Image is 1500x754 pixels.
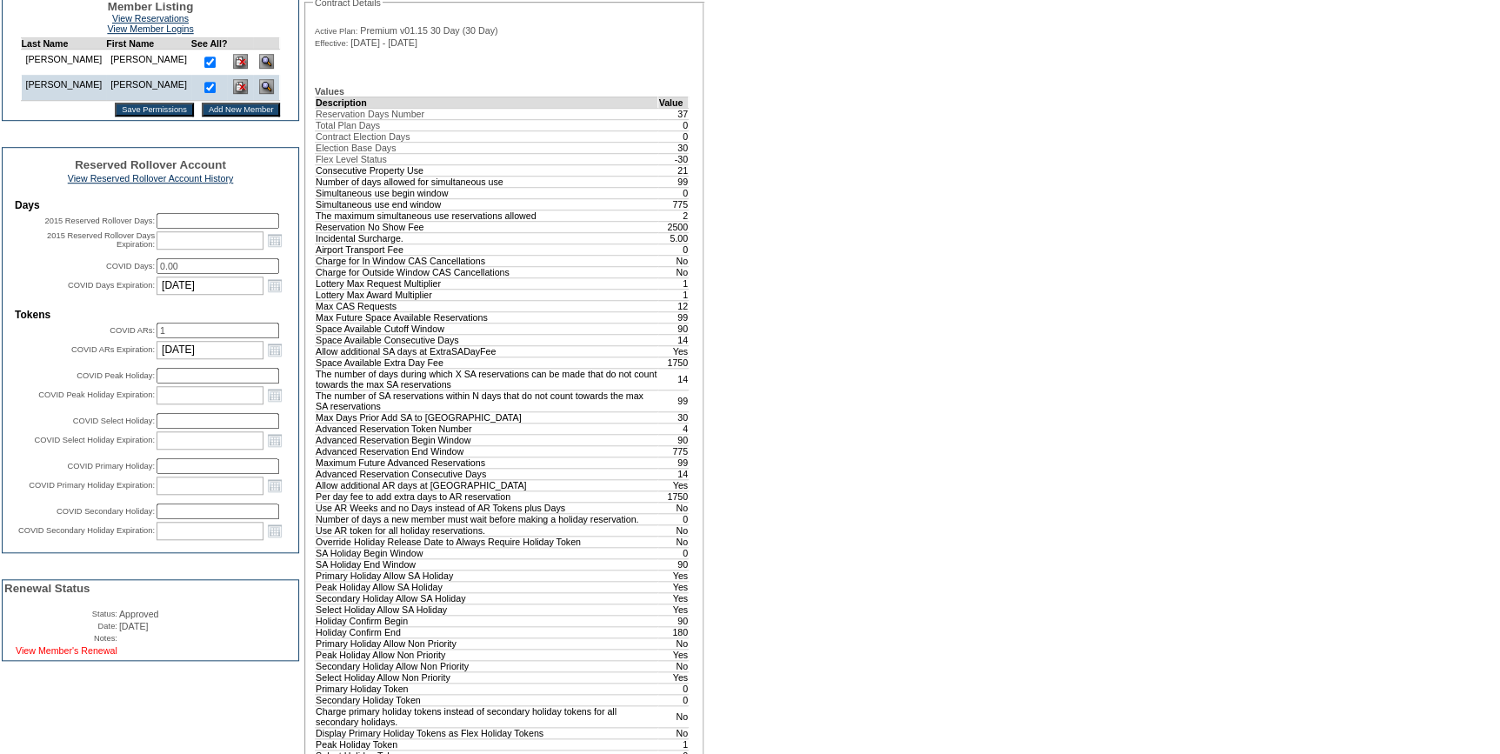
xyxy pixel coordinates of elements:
[658,637,689,649] td: No
[265,340,284,359] a: Open the calendar popup.
[265,430,284,450] a: Open the calendar popup.
[658,289,689,300] td: 1
[316,490,658,502] td: Per day fee to add extra days to AR reservation
[658,411,689,423] td: 30
[316,581,658,592] td: Peak Holiday Allow SA Holiday
[658,581,689,592] td: Yes
[316,637,658,649] td: Primary Holiday Allow Non Priority
[658,626,689,637] td: 180
[360,25,497,36] span: Premium v01.15 30 Day (30 Day)
[316,109,424,119] span: Reservation Days Number
[658,434,689,445] td: 90
[47,231,155,249] label: 2015 Reserved Rollover Days Expiration:
[658,277,689,289] td: 1
[265,276,284,295] a: Open the calendar popup.
[106,50,191,76] td: [PERSON_NAME]
[316,694,658,705] td: Secondary Holiday Token
[119,609,159,619] span: Approved
[658,108,689,119] td: 37
[106,262,155,270] label: COVID Days:
[316,547,658,558] td: SA Holiday Begin Window
[4,582,90,595] span: Renewal Status
[15,309,286,321] td: Tokens
[316,457,658,468] td: Maximum Future Advanced Reservations
[316,727,658,738] td: Display Primary Holiday Tokens as Flex Holiday Tokens
[658,142,689,153] td: 30
[315,26,357,37] span: Active Plan:
[316,334,658,345] td: Space Available Consecutive Days
[316,479,658,490] td: Allow additional AR days at [GEOGRAPHIC_DATA]
[316,615,658,626] td: Holiday Confirm Begin
[658,423,689,434] td: 4
[191,38,228,50] td: See All?
[316,255,658,266] td: Charge for In Window CAS Cancellations
[265,521,284,540] a: Open the calendar popup.
[202,103,281,117] input: Add New Member
[68,173,234,183] a: View Reserved Rollover Account History
[16,645,117,656] a: View Member's Renewal
[658,615,689,626] td: 90
[658,244,689,255] td: 0
[658,119,689,130] td: 0
[316,626,658,637] td: Holiday Confirm End
[658,198,689,210] td: 775
[316,311,658,323] td: Max Future Space Available Reservations
[29,481,155,490] label: COVID Primary Holiday Expiration:
[110,326,155,335] label: COVID ARs:
[658,536,689,547] td: No
[316,705,658,727] td: Charge primary holiday tokens instead of secondary holiday tokens for all secondary holidays.
[119,621,149,631] span: [DATE]
[316,143,396,153] span: Election Base Days
[658,232,689,244] td: 5.00
[658,176,689,187] td: 99
[316,423,658,434] td: Advanced Reservation Token Number
[316,604,658,615] td: Select Holiday Allow SA Holiday
[316,683,658,694] td: Primary Holiday Token
[658,323,689,334] td: 90
[316,187,658,198] td: Simultaneous use begin window
[265,476,284,495] a: Open the calendar popup.
[658,660,689,671] td: No
[4,609,117,619] td: Status:
[658,683,689,694] td: 0
[658,468,689,479] td: 14
[316,232,658,244] td: Incidental Surcharge.
[21,50,106,76] td: [PERSON_NAME]
[658,738,689,750] td: 1
[316,210,658,221] td: The maximum simultaneous use reservations allowed
[658,300,689,311] td: 12
[77,371,155,380] label: COVID Peak Holiday:
[658,671,689,683] td: Yes
[316,524,658,536] td: Use AR token for all holiday reservations.
[658,210,689,221] td: 2
[4,633,117,644] td: Notes:
[316,513,658,524] td: Number of days a new member must wait before making a holiday reservation.
[658,368,689,390] td: 14
[316,266,658,277] td: Charge for Outside Window CAS Cancellations
[658,311,689,323] td: 99
[316,323,658,334] td: Space Available Cutoff Window
[658,705,689,727] td: No
[658,357,689,368] td: 1750
[316,244,658,255] td: Airport Transport Fee
[658,334,689,345] td: 14
[658,694,689,705] td: 0
[658,479,689,490] td: Yes
[316,660,658,671] td: Secondary Holiday Allow Non Priority
[658,255,689,266] td: No
[316,131,410,142] span: Contract Election Days
[658,164,689,176] td: 21
[15,199,286,211] td: Days
[316,468,658,479] td: Advanced Reservation Consecutive Days
[21,38,106,50] td: Last Name
[265,230,284,250] a: Open the calendar popup.
[44,217,155,225] label: 2015 Reserved Rollover Days:
[316,558,658,570] td: SA Holiday End Window
[259,54,274,69] img: View Dashboard
[112,13,189,23] a: View Reservations
[658,457,689,468] td: 99
[316,97,658,108] td: Description
[658,130,689,142] td: 0
[75,158,226,171] span: Reserved Rollover Account
[316,592,658,604] td: Secondary Holiday Allow SA Holiday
